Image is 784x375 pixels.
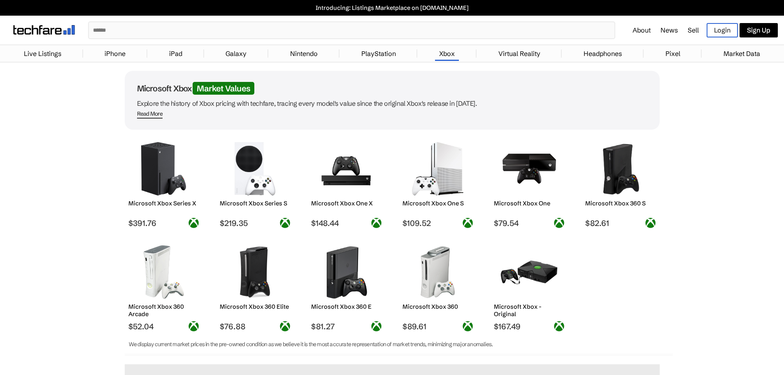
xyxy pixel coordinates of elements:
[221,45,251,62] a: Galaxy
[311,200,382,207] h2: Microsoft Xbox One X
[463,218,473,228] img: xbox-logo
[193,82,254,95] span: Market Values
[129,340,642,349] p: We display current market prices in the pre-owned condition as we believe it is the most accurate...
[307,138,386,228] a: Microsoft Xbox One X Microsoft Xbox One X $148.44 xbox-logo
[286,45,322,62] a: Nintendo
[216,241,294,331] a: Microsoft Xbox 360 Elite Microsoft Xbox 360 Elite $76.88 xbox-logo
[165,45,186,62] a: iPad
[128,218,199,228] span: $391.76
[220,321,290,331] span: $76.88
[463,321,473,331] img: xbox-logo
[4,4,780,12] a: Introducing: Listings Marketplace on [DOMAIN_NAME]
[280,218,290,228] img: xbox-logo
[128,303,199,318] h2: Microsoft Xbox 360 Arcade
[20,45,65,62] a: Live Listings
[490,241,568,331] a: Microsoft Xbox Microsoft Xbox - Original $167.49 xbox-logo
[402,321,473,331] span: $89.61
[409,245,467,299] img: Microsoft Xbox 360
[311,218,382,228] span: $148.44
[579,45,626,62] a: Headphones
[707,23,738,37] a: Login
[307,241,386,331] a: Microsoft Xbox 360 E Microsoft Xbox 360 E $81.27 xbox-logo
[135,245,193,299] img: Microsoft Xbox 360 Arcade
[137,98,647,109] p: Explore the history of Xbox pricing with techfare, tracing every model's value since the original...
[226,142,284,196] img: Microsoft Xbox Series S
[137,110,163,117] div: Read More
[188,321,199,331] img: xbox-logo
[494,321,564,331] span: $167.49
[371,218,382,228] img: xbox-logo
[226,245,284,299] img: Microsoft Xbox 360 Elite
[633,26,651,34] a: About
[357,45,400,62] a: PlayStation
[216,138,294,228] a: Microsoft Xbox Series S Microsoft Xbox Series S $219.35 xbox-logo
[135,142,193,196] img: Microsoft Xbox Series X
[311,303,382,310] h2: Microsoft Xbox 360 E
[494,45,544,62] a: Virtual Reality
[137,83,647,93] h1: Microsoft Xbox
[137,110,163,119] span: Read More
[661,26,678,34] a: News
[220,200,290,207] h2: Microsoft Xbox Series S
[500,142,558,196] img: Microsoft Xbox One
[409,142,467,196] img: Microsoft Xbox One S
[435,45,459,62] a: Xbox
[591,142,649,196] img: Microsoft Xbox 360 S
[399,138,477,228] a: Microsoft Xbox One S Microsoft Xbox One S $109.52 xbox-logo
[494,200,564,207] h2: Microsoft Xbox One
[554,321,564,331] img: xbox-logo
[402,303,473,310] h2: Microsoft Xbox 360
[582,138,660,228] a: Microsoft Xbox 360 S Microsoft Xbox 360 S $82.61 xbox-logo
[220,218,290,228] span: $219.35
[402,200,473,207] h2: Microsoft Xbox One S
[128,321,199,331] span: $52.04
[317,142,375,196] img: Microsoft Xbox One X
[554,218,564,228] img: xbox-logo
[188,218,199,228] img: xbox-logo
[402,218,473,228] span: $109.52
[100,45,130,62] a: iPhone
[13,25,75,35] img: techfare logo
[311,321,382,331] span: $81.27
[661,45,684,62] a: Pixel
[719,45,764,62] a: Market Data
[740,23,778,37] a: Sign Up
[317,245,375,299] img: Microsoft Xbox 360 E
[585,218,656,228] span: $82.61
[125,241,203,331] a: Microsoft Xbox 360 Arcade Microsoft Xbox 360 Arcade $52.04 xbox-logo
[585,200,656,207] h2: Microsoft Xbox 360 S
[645,218,656,228] img: xbox-logo
[399,241,477,331] a: Microsoft Xbox 360 Microsoft Xbox 360 $89.61 xbox-logo
[494,218,564,228] span: $79.54
[220,303,290,310] h2: Microsoft Xbox 360 Elite
[688,26,699,34] a: Sell
[490,138,568,228] a: Microsoft Xbox One Microsoft Xbox One $79.54 xbox-logo
[500,245,558,299] img: Microsoft Xbox
[371,321,382,331] img: xbox-logo
[494,303,564,318] h2: Microsoft Xbox - Original
[280,321,290,331] img: xbox-logo
[128,200,199,207] h2: Microsoft Xbox Series X
[125,138,203,228] a: Microsoft Xbox Series X Microsoft Xbox Series X $391.76 xbox-logo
